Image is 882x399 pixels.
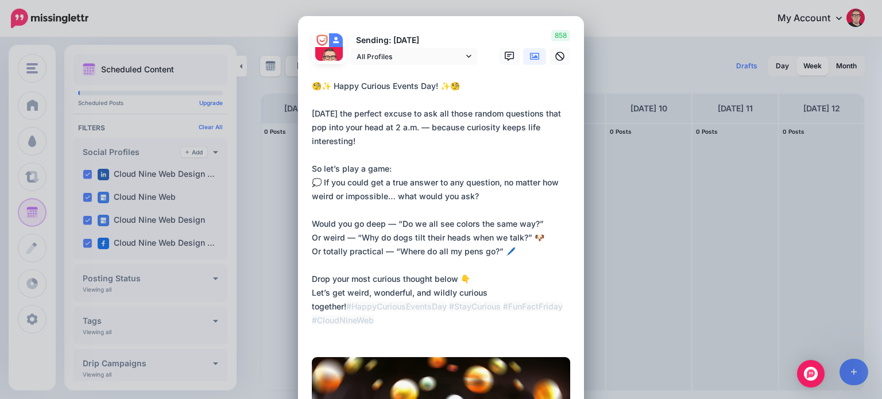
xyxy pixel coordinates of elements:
div: Open Intercom Messenger [797,360,825,388]
a: All Profiles [351,48,477,65]
img: user_default_image.png [329,33,343,47]
span: 858 [551,30,570,41]
img: 322687153_2340027252822991_1344091351338408608_n-bsa135792.jpg [315,33,329,47]
div: 🧐✨ Happy Curious Events Day! ✨🧐 [DATE] the perfect excuse to ask all those random questions that ... [312,79,576,327]
img: 1723207355549-78397.png [315,47,343,75]
span: All Profiles [357,51,463,63]
p: Sending: [DATE] [351,34,477,47]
